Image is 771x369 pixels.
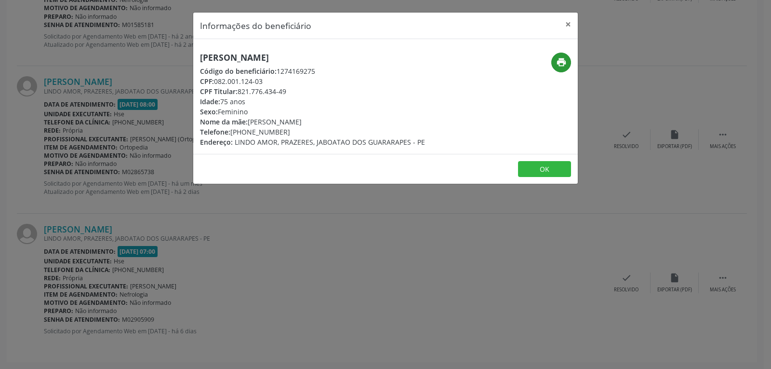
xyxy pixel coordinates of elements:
[200,117,248,126] span: Nome da mãe:
[200,107,425,117] div: Feminino
[200,96,425,107] div: 75 anos
[200,127,425,137] div: [PHONE_NUMBER]
[200,53,425,63] h5: [PERSON_NAME]
[200,127,230,137] span: Telefone:
[200,66,425,76] div: 1274169275
[200,137,233,147] span: Endereço:
[200,76,425,86] div: 082.001.124-03
[200,77,214,86] span: CPF:
[200,117,425,127] div: [PERSON_NAME]
[556,57,567,68] i: print
[518,161,571,178] button: OK
[200,67,277,76] span: Código do beneficiário:
[200,86,425,96] div: 821.776.434-49
[200,87,238,96] span: CPF Titular:
[558,13,578,36] button: Close
[551,53,571,72] button: print
[200,19,311,32] h5: Informações do beneficiário
[200,107,218,116] span: Sexo:
[200,97,220,106] span: Idade:
[235,137,425,147] span: LINDO AMOR, PRAZERES, JABOATAO DOS GUARARAPES - PE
